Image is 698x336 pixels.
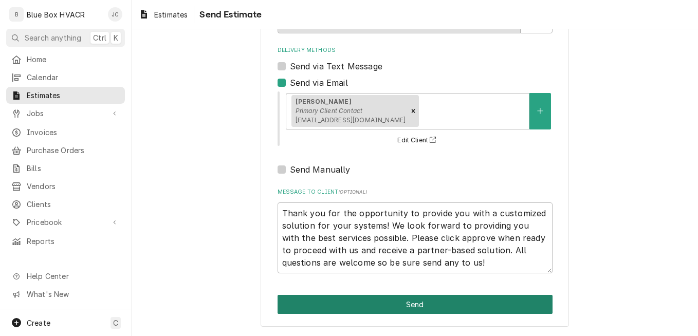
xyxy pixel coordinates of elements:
strong: [PERSON_NAME] [296,98,352,105]
label: Delivery Methods [278,46,553,54]
svg: Create New Contact [537,107,543,115]
span: Send Estimate [196,8,262,22]
span: Reports [27,236,120,247]
a: Estimates [6,87,125,104]
span: Invoices [27,127,120,138]
div: Button Group Row [278,295,553,314]
button: Send [278,295,553,314]
a: Purchase Orders [6,142,125,159]
span: Ctrl [93,32,106,43]
a: Vendors [6,178,125,195]
span: [EMAIL_ADDRESS][DOMAIN_NAME] [296,116,406,124]
span: Vendors [27,181,120,192]
label: Send Manually [290,163,351,176]
a: Estimates [135,6,192,23]
div: Remove [object Object] [408,95,419,127]
a: Bills [6,160,125,177]
a: Clients [6,196,125,213]
button: Edit Client [396,134,440,147]
label: Message to Client [278,188,553,196]
span: ( optional ) [338,189,367,195]
span: Create [27,319,50,327]
div: Blue Box HVACR [27,9,85,20]
button: Search anythingCtrlK [6,29,125,47]
textarea: Thank you for the opportunity to provide you with a customized solution for your systems! We look... [278,202,553,273]
span: Bills [27,163,120,174]
span: Purchase Orders [27,145,120,156]
span: Calendar [27,72,120,83]
label: Send via Text Message [290,60,382,72]
a: Go to What's New [6,286,125,303]
span: Jobs [27,108,104,119]
span: What's New [27,289,119,300]
button: Create New Contact [529,93,551,129]
a: Go to Jobs [6,105,125,122]
span: Clients [27,199,120,210]
span: Pricebook [27,217,104,228]
a: Invoices [6,124,125,141]
a: Reports [6,233,125,250]
span: Estimates [154,9,188,20]
label: Send via Email [290,77,348,89]
div: Delivery Methods [278,46,553,176]
span: Estimates [27,90,120,101]
a: Go to Help Center [6,268,125,285]
div: Button Group [278,295,553,314]
a: Home [6,51,125,68]
span: Search anything [25,32,81,43]
span: K [114,32,118,43]
a: Calendar [6,69,125,86]
div: Josh Canfield's Avatar [108,7,122,22]
span: Help Center [27,271,119,282]
span: Home [27,54,120,65]
em: Primary Client Contact [296,107,363,115]
a: Go to Pricebook [6,214,125,231]
span: C [113,318,118,328]
div: B [9,7,24,22]
div: JC [108,7,122,22]
div: Message to Client [278,188,553,273]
